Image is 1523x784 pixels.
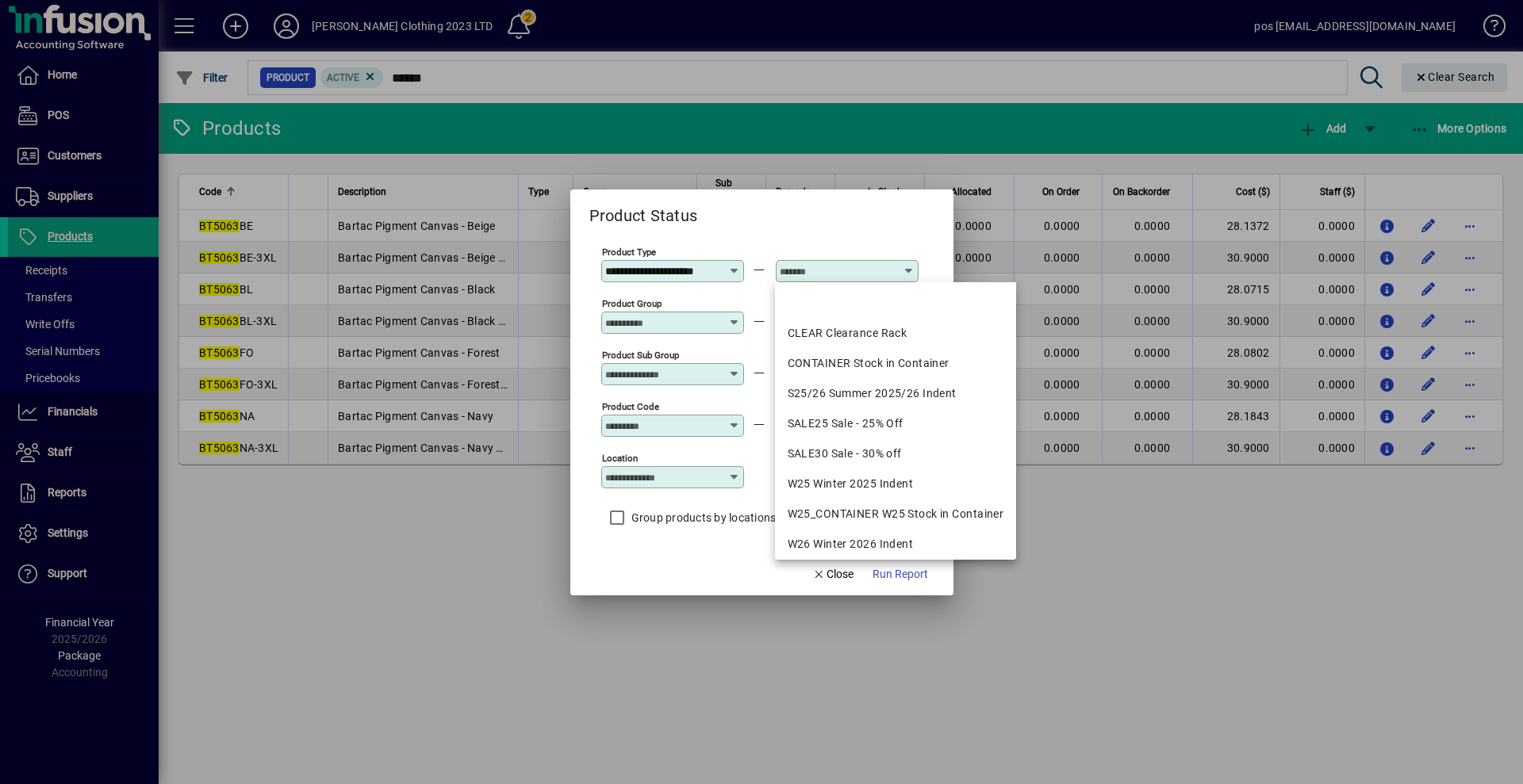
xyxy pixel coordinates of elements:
[775,499,1017,530] mat-option: W25_CONTAINER W25 Stock in Container
[602,349,679,360] mat-label: Product Sub Group
[602,400,659,411] mat-label: Product Code
[602,297,662,308] mat-label: Product Group
[775,409,1017,439] mat-option: SALE25 Sale - 25% Off
[812,566,854,583] span: Close
[775,439,1017,469] mat-option: SALE30 Sale - 30% off
[788,325,1004,342] div: CLEAR Clearance Rack
[788,506,1004,522] div: W25_CONTAINER W25 Stock in Container
[788,476,1004,492] div: W25 Winter 2025 Indent
[788,415,1004,432] div: SALE25 Sale - 25% Off
[628,510,777,526] label: Group products by locations
[570,189,717,228] h2: Product Status
[788,385,1004,402] div: S25/26 Summer 2025/26 Indent
[775,530,1017,560] mat-option: W26 Winter 2026 Indent
[788,536,1004,553] div: W26 Winter 2026 Indent
[602,452,638,463] mat-label: Location
[788,355,1004,372] div: CONTAINER Stock in Container
[806,560,860,589] button: Close
[866,560,934,589] button: Run Report
[775,379,1017,409] mat-option: S25/26 Summer 2025/26 Indent
[775,469,1017,499] mat-option: W25 Winter 2025 Indent
[602,246,656,257] mat-label: Product Type
[775,349,1017,379] mat-option: CONTAINER Stock in Container
[775,319,1017,349] mat-option: CLEAR Clearance Rack
[788,446,1004,462] div: SALE30 Sale - 30% off
[873,566,928,583] span: Run Report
